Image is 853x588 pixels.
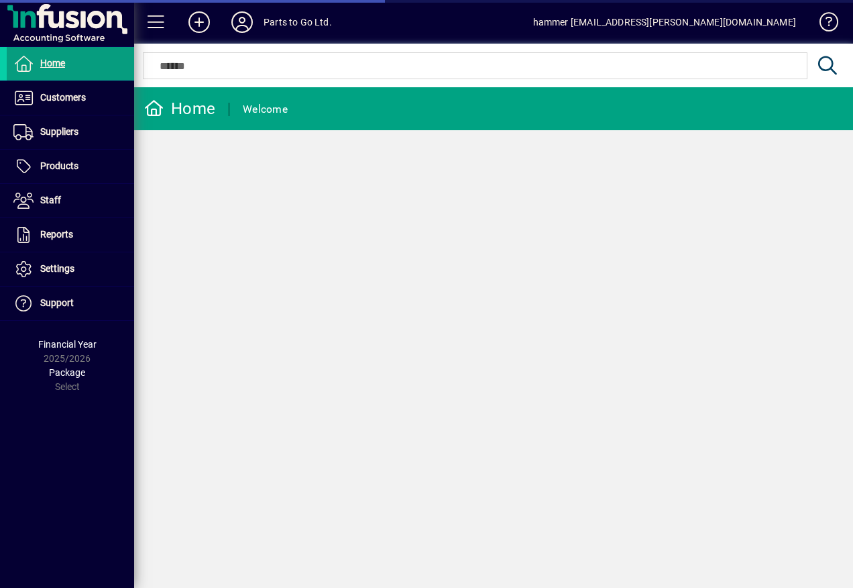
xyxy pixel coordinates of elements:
[40,195,61,205] span: Staff
[809,3,836,46] a: Knowledge Base
[7,81,134,115] a: Customers
[7,287,134,320] a: Support
[7,252,134,286] a: Settings
[243,99,288,120] div: Welcome
[38,339,97,350] span: Financial Year
[40,229,73,240] span: Reports
[7,218,134,252] a: Reports
[221,10,264,34] button: Profile
[264,11,332,33] div: Parts to Go Ltd.
[49,367,85,378] span: Package
[7,115,134,149] a: Suppliers
[533,11,796,33] div: hammer [EMAIL_ADDRESS][PERSON_NAME][DOMAIN_NAME]
[144,98,215,119] div: Home
[40,58,65,68] span: Home
[178,10,221,34] button: Add
[40,160,78,171] span: Products
[40,126,78,137] span: Suppliers
[40,297,74,308] span: Support
[40,263,74,274] span: Settings
[7,150,134,183] a: Products
[7,184,134,217] a: Staff
[40,92,86,103] span: Customers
